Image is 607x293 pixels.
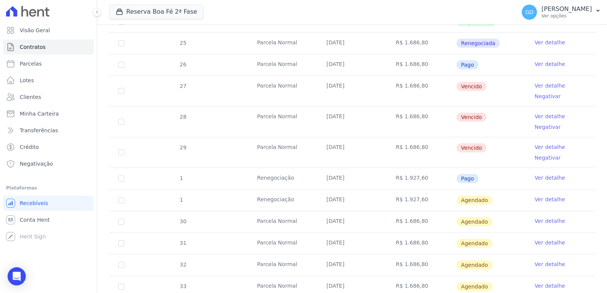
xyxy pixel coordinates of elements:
input: default [118,149,124,155]
a: Ver detalhe [535,282,565,290]
a: Negativar [535,155,561,161]
td: R$ 1.686,80 [387,54,456,75]
p: [PERSON_NAME] [541,5,592,13]
td: Parcela Normal [248,33,317,54]
td: [DATE] [317,168,387,189]
a: Ver detalhe [535,60,565,68]
a: Recebíveis [3,196,94,211]
span: Recebíveis [20,199,48,207]
span: Pago [456,174,478,183]
a: Conta Hent [3,212,94,227]
span: 27 [179,83,187,89]
input: default [118,262,124,268]
span: Vencido [456,143,486,152]
td: R$ 1.927,60 [387,168,456,189]
input: default [118,219,124,225]
td: Parcela Normal [248,107,317,137]
a: Ver detalhe [535,174,565,182]
input: default [118,197,124,203]
a: Ver detalhe [535,217,565,225]
td: Renegociação [248,190,317,211]
span: Agendado [456,217,493,226]
a: Ver detalhe [535,239,565,246]
span: Agendado [456,239,493,248]
span: Vencido [456,82,486,91]
input: Só é possível selecionar pagamentos em aberto [118,175,124,182]
a: Parcelas [3,56,94,71]
span: 30 [179,218,187,224]
span: 31 [179,240,187,246]
td: [DATE] [317,233,387,254]
span: 1 [179,197,183,203]
input: default [118,240,124,246]
td: Parcela Normal [248,211,317,232]
span: 33 [179,283,187,289]
div: Open Intercom Messenger [8,267,26,285]
td: Parcela Normal [248,137,317,168]
a: Ver detalhe [535,143,565,151]
input: Só é possível selecionar pagamentos em aberto [118,40,124,46]
span: Vencido [456,113,486,122]
input: Só é possível selecionar pagamentos em aberto [118,62,124,68]
input: default [118,284,124,290]
td: R$ 1.686,80 [387,76,456,106]
td: [DATE] [317,137,387,168]
td: Renegociação [248,168,317,189]
a: Clientes [3,89,94,105]
td: R$ 1.686,80 [387,254,456,276]
span: 29 [179,144,187,150]
td: Parcela Normal [248,254,317,276]
button: Reserva Boa Fé 2ª Fase [109,5,204,19]
a: Ver detalhe [535,39,565,46]
p: Ver opções [541,13,592,19]
td: R$ 1.927,60 [387,190,456,211]
a: Contratos [3,39,94,55]
td: R$ 1.686,80 [387,107,456,137]
a: Negativação [3,156,94,171]
td: [DATE] [317,54,387,75]
span: Agendado [456,260,493,269]
span: Negativação [20,160,53,168]
a: Crédito [3,139,94,155]
td: [DATE] [317,211,387,232]
span: Pago [456,60,478,69]
span: Conta Hent [20,216,50,224]
td: [DATE] [317,190,387,211]
td: [DATE] [317,254,387,276]
span: 25 [179,40,187,46]
span: Agendado [456,282,493,291]
input: default [118,119,124,125]
td: [DATE] [317,33,387,54]
td: R$ 1.686,80 [387,137,456,168]
td: Parcela Normal [248,54,317,75]
span: Crédito [20,143,39,151]
a: Negativar [535,124,561,130]
a: Ver detalhe [535,113,565,120]
a: Visão Geral [3,23,94,38]
span: Minha Carteira [20,110,59,118]
span: Lotes [20,77,34,84]
td: [DATE] [317,76,387,106]
a: Ver detalhe [535,260,565,268]
span: 1 [179,175,183,181]
span: Clientes [20,93,41,101]
td: Parcela Normal [248,233,317,254]
a: Transferências [3,123,94,138]
span: GD [525,9,533,15]
a: Ver detalhe [535,196,565,203]
span: 32 [179,262,187,268]
a: Negativar [535,93,561,99]
span: Renegociada [456,39,500,48]
button: GD [PERSON_NAME] Ver opções [516,2,607,23]
a: Lotes [3,73,94,88]
td: [DATE] [317,107,387,137]
td: R$ 1.686,80 [387,33,456,54]
a: Ver detalhe [535,82,565,89]
span: 26 [179,61,187,67]
a: Minha Carteira [3,106,94,121]
span: Contratos [20,43,45,51]
span: Agendado [456,196,493,205]
td: R$ 1.686,80 [387,211,456,232]
td: R$ 1.686,80 [387,233,456,254]
input: default [118,88,124,94]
